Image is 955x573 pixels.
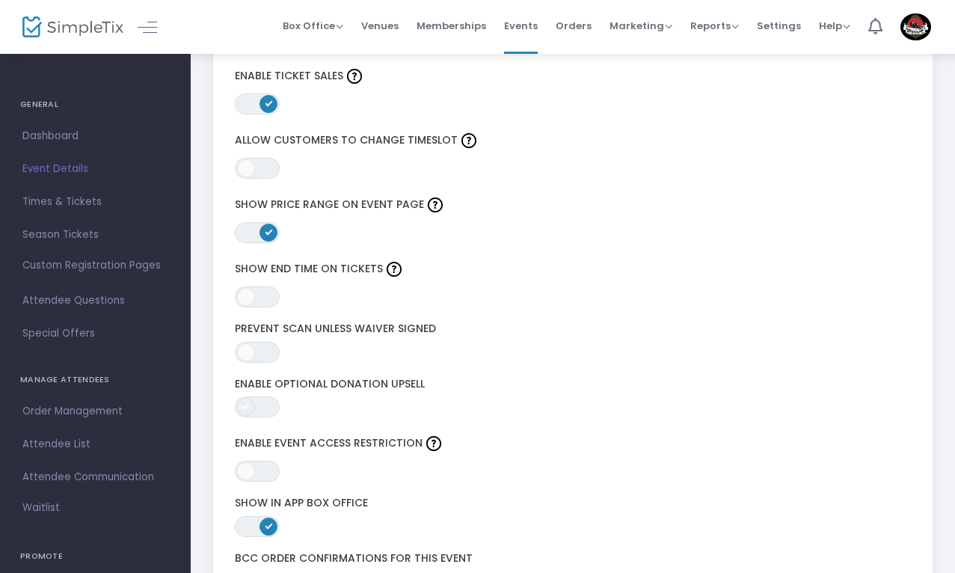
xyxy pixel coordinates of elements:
[265,99,272,107] span: ON
[361,7,399,45] span: Venues
[22,291,168,310] span: Attendee Questions
[428,197,443,212] img: question-mark
[20,542,171,572] h4: PROMOTE
[20,365,171,395] h4: MANAGE ATTENDEES
[235,194,912,216] label: Show Price Range on Event Page
[22,126,168,146] span: Dashboard
[22,258,161,273] span: Custom Registration Pages
[20,90,171,120] h4: GENERAL
[819,19,850,33] span: Help
[22,159,168,179] span: Event Details
[461,133,476,148] img: question-mark
[347,69,362,84] img: question-mark
[235,322,912,336] label: Prevent Scan Unless Waiver Signed
[387,262,402,277] img: question-mark
[235,497,912,510] label: Show in App Box Office
[235,432,912,455] label: Enable Event Access Restriction
[22,435,168,454] span: Attendee List
[22,468,168,487] span: Attendee Communication
[22,225,168,245] span: Season Tickets
[235,552,912,566] label: BCC order confirmations for this event
[22,500,60,515] span: Waitlist
[417,7,486,45] span: Memberships
[609,19,672,33] span: Marketing
[22,402,168,421] span: Order Management
[265,228,272,236] span: ON
[22,324,168,343] span: Special Offers
[265,522,272,530] span: ON
[556,7,592,45] span: Orders
[235,378,912,391] label: Enable Optional Donation Upsell
[235,129,912,152] label: Allow Customers to Change Timeslot
[690,19,739,33] span: Reports
[235,65,912,88] label: Enable Ticket Sales
[283,19,343,33] span: Box Office
[757,7,801,45] span: Settings
[235,258,912,281] label: Show End Time on Tickets
[426,436,441,451] img: question-mark
[504,7,538,45] span: Events
[22,192,168,212] span: Times & Tickets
